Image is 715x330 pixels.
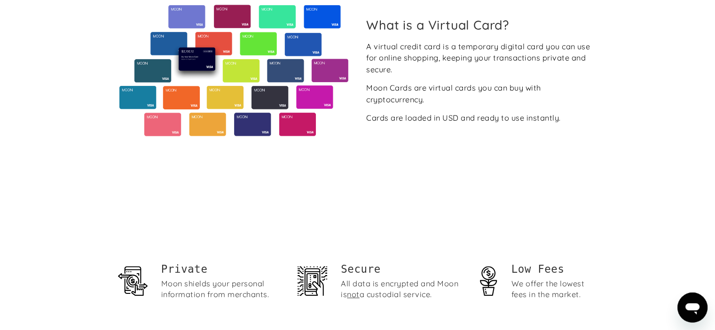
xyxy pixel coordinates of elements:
[473,266,503,296] img: Money stewardship
[341,278,462,300] div: All data is encrypted and Moon is a custodial service.
[298,266,327,296] img: Security
[366,17,596,32] h2: What is a Virtual Card?
[366,112,560,124] div: Cards are loaded in USD and ready to use instantly.
[347,290,359,299] span: not
[161,278,283,300] div: Moon shields your personal information from merchants.
[118,5,350,136] img: Virtual cards from Moon
[341,262,462,276] h2: Secure
[118,266,148,296] img: Privacy
[161,262,283,276] h1: Private
[366,41,596,76] div: A virtual credit card is a temporary digital card you can use for online shopping, keeping your t...
[511,262,597,276] h1: Low Fees
[366,82,596,105] div: Moon Cards are virtual cards you can buy with cryptocurrency.
[511,278,597,300] div: We offer the lowest fees in the market.
[677,292,707,322] iframe: Button to launch messaging window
